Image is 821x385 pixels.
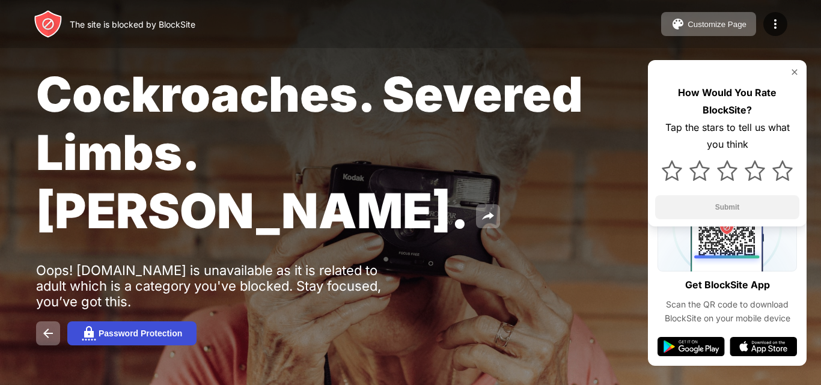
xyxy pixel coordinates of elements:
[67,321,197,345] button: Password Protection
[655,119,799,154] div: Tap the stars to tell us what you think
[772,160,793,181] img: star.svg
[671,17,685,31] img: pallet.svg
[768,17,783,31] img: menu-icon.svg
[655,84,799,119] div: How Would You Rate BlockSite?
[34,10,63,38] img: header-logo.svg
[717,160,737,181] img: star.svg
[41,326,55,341] img: back.svg
[689,160,710,181] img: star.svg
[745,160,765,181] img: star.svg
[655,195,799,219] button: Submit
[99,329,182,338] div: Password Protection
[662,160,682,181] img: star.svg
[790,67,799,77] img: rate-us-close.svg
[688,20,746,29] div: Customize Page
[36,262,407,309] div: Oops! [DOMAIN_NAME] is unavailable as it is related to adult which is a category you've blocked. ...
[36,65,583,240] span: Cockroaches. Severed Limbs. [PERSON_NAME].
[661,12,756,36] button: Customize Page
[481,209,495,223] img: share.svg
[70,19,195,29] div: The site is blocked by BlockSite
[82,326,96,341] img: password.svg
